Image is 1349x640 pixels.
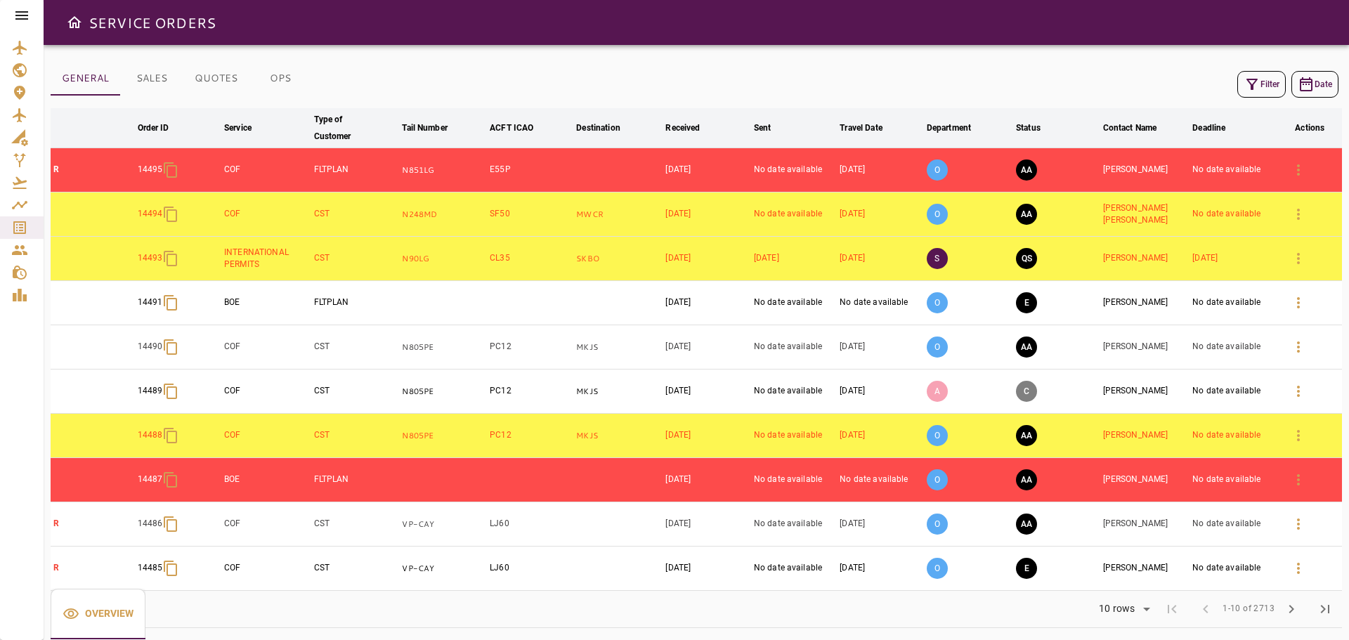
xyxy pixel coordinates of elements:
[837,325,923,370] td: [DATE]
[221,370,311,414] td: COF
[837,281,923,325] td: No date available
[1100,458,1190,502] td: [PERSON_NAME]
[751,281,837,325] td: No date available
[927,119,989,136] span: Department
[1282,419,1315,452] button: Details
[1016,204,1037,225] button: AWAITING ASSIGNMENT
[1103,119,1175,136] span: Contact Name
[138,119,188,136] span: Order ID
[751,370,837,414] td: No date available
[1190,502,1277,547] td: No date available
[1190,237,1277,281] td: [DATE]
[1100,325,1190,370] td: [PERSON_NAME]
[311,281,400,325] td: FLTPLAN
[221,281,311,325] td: BOE
[576,253,660,265] p: SKBO
[221,414,311,458] td: COF
[487,325,573,370] td: PC12
[1016,337,1037,358] button: AWAITING ASSIGNMENT
[663,370,750,414] td: [DATE]
[663,458,750,502] td: [DATE]
[138,341,163,353] p: 14490
[1016,381,1037,402] button: CANCELED
[138,164,163,176] p: 14495
[1016,425,1037,446] button: AWAITING ASSIGNMENT
[1190,192,1277,237] td: No date available
[1190,325,1277,370] td: No date available
[138,518,163,530] p: 14486
[138,252,163,264] p: 14493
[663,414,750,458] td: [DATE]
[311,237,400,281] td: CST
[221,237,311,281] td: INTERNATIONAL PERMITS
[1282,197,1315,231] button: Details
[1016,248,1037,269] button: QUOTE SENT
[138,296,163,308] p: 14491
[224,119,270,136] span: Service
[311,325,400,370] td: CST
[751,547,837,591] td: No date available
[1100,414,1190,458] td: [PERSON_NAME]
[51,62,312,96] div: basic tabs example
[490,119,552,136] span: ACFT ICAO
[927,337,948,358] p: O
[1100,237,1190,281] td: [PERSON_NAME]
[487,192,573,237] td: SF50
[1223,602,1275,616] span: 1-10 of 2713
[751,192,837,237] td: No date available
[837,547,923,591] td: [DATE]
[221,148,311,192] td: COF
[138,429,163,441] p: 14488
[1282,242,1315,275] button: Details
[927,292,948,313] p: O
[576,341,660,353] p: MKJS
[138,474,163,485] p: 14487
[927,159,948,181] p: O
[840,119,882,136] div: Travel Date
[1291,71,1338,98] button: Date
[663,502,750,547] td: [DATE]
[1016,119,1059,136] span: Status
[1189,592,1223,626] span: Previous Page
[53,562,132,574] p: R
[576,209,660,221] p: MWCR
[1100,148,1190,192] td: [PERSON_NAME]
[402,209,484,221] p: N248MD
[927,469,948,490] p: O
[120,62,183,96] button: SALES
[221,325,311,370] td: COF
[1095,603,1138,615] div: 10 rows
[1282,374,1315,408] button: Details
[576,430,660,442] p: MKJS
[1282,330,1315,364] button: Details
[249,62,312,96] button: OPS
[53,518,132,530] p: R
[754,119,790,136] span: Sent
[311,192,400,237] td: CST
[1155,592,1189,626] span: First Page
[1275,592,1308,626] span: Next Page
[663,237,750,281] td: [DATE]
[487,547,573,591] td: LJ60
[224,119,252,136] div: Service
[1282,463,1315,497] button: Details
[840,119,900,136] span: Travel Date
[1192,119,1244,136] span: Deadline
[138,208,163,220] p: 14494
[221,502,311,547] td: COF
[490,119,533,136] div: ACFT ICAO
[837,148,923,192] td: [DATE]
[183,62,249,96] button: QUOTES
[576,119,620,136] div: Destination
[51,589,145,639] div: basic tabs example
[927,119,971,136] div: Department
[1282,507,1315,541] button: Details
[314,111,397,145] span: Type of Customer
[487,237,573,281] td: CL35
[311,458,400,502] td: FLTPLAN
[311,148,400,192] td: FLTPLAN
[837,192,923,237] td: [DATE]
[221,547,311,591] td: COF
[311,547,400,591] td: CST
[487,370,573,414] td: PC12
